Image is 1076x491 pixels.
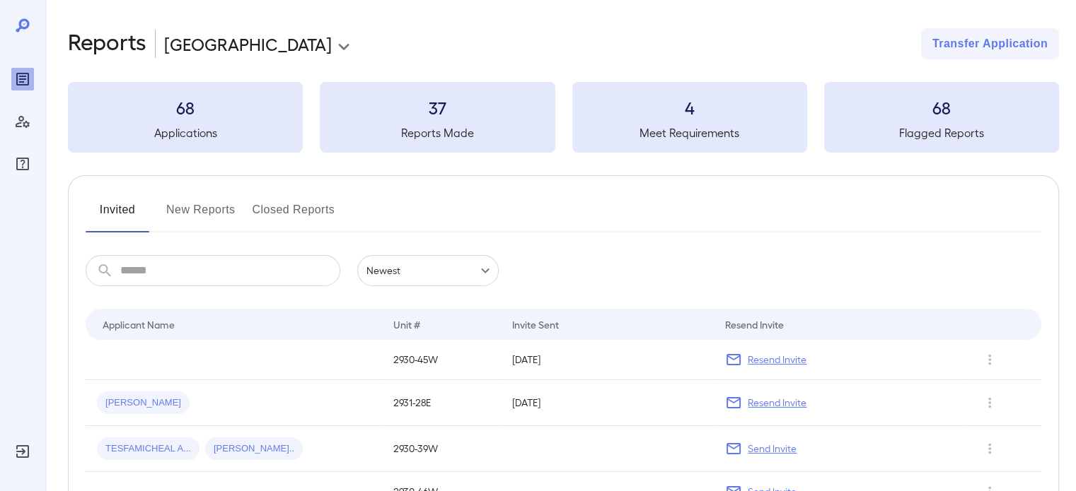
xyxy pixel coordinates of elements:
[748,442,797,456] p: Send Invite
[68,96,303,119] h3: 68
[748,353,806,367] p: Resend Invite
[501,340,715,380] td: [DATE]
[824,124,1059,141] h5: Flagged Reports
[86,199,149,232] button: Invited
[253,199,335,232] button: Closed Reports
[97,396,190,410] span: [PERSON_NAME]
[748,396,806,410] p: Resend Invite
[725,316,784,333] div: Resend Invite
[824,96,1059,119] h3: 68
[393,316,420,333] div: Unit #
[921,28,1059,59] button: Transfer Application
[68,124,303,141] h5: Applications
[357,255,499,286] div: Newest
[978,348,1001,371] button: Row Actions
[68,28,146,59] h2: Reports
[512,316,559,333] div: Invite Sent
[166,199,236,232] button: New Reports
[164,32,332,55] p: [GEOGRAPHIC_DATA]
[97,442,199,456] span: TESFAMICHEAL A...
[572,124,807,141] h5: Meet Requirements
[978,391,1001,414] button: Row Actions
[978,437,1001,460] button: Row Actions
[320,124,555,141] h5: Reports Made
[11,153,34,175] div: FAQ
[382,380,501,426] td: 2931-28E
[205,442,303,456] span: [PERSON_NAME]..
[572,96,807,119] h3: 4
[501,380,715,426] td: [DATE]
[68,82,1059,153] summary: 68Applications37Reports Made4Meet Requirements68Flagged Reports
[11,440,34,463] div: Log Out
[11,110,34,133] div: Manage Users
[11,68,34,90] div: Reports
[320,96,555,119] h3: 37
[382,340,501,380] td: 2930-45W
[382,426,501,472] td: 2930-39W
[103,316,175,333] div: Applicant Name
